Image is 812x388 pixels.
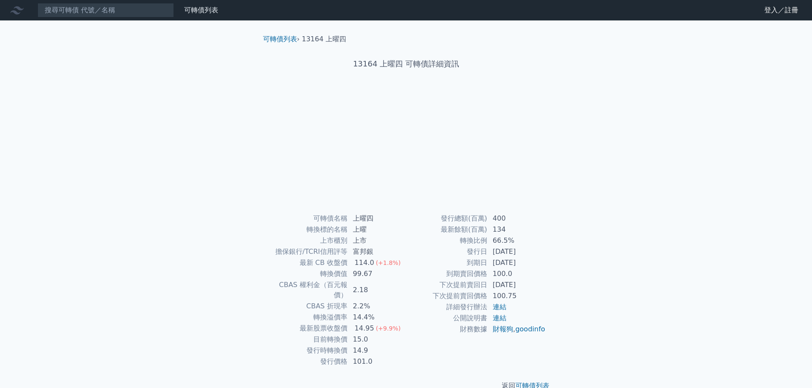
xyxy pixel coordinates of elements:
td: 上曜四 [348,213,406,224]
td: , [488,324,546,335]
td: 富邦銀 [348,246,406,257]
td: 100.75 [488,290,546,302]
td: 發行總額(百萬) [406,213,488,224]
td: [DATE] [488,279,546,290]
td: 可轉債名稱 [266,213,348,224]
td: 詳細發行辦法 [406,302,488,313]
td: 下次提前賣回日 [406,279,488,290]
td: 轉換價值 [266,268,348,279]
td: CBAS 權利金（百元報價） [266,279,348,301]
td: 15.0 [348,334,406,345]
div: 14.95 [353,323,376,333]
td: 99.67 [348,268,406,279]
input: 搜尋可轉債 代號／名稱 [38,3,174,17]
a: goodinfo [515,325,545,333]
td: 轉換標的名稱 [266,224,348,235]
span: (+1.8%) [376,259,401,266]
td: 最新股票收盤價 [266,323,348,334]
td: 14.4% [348,312,406,323]
td: 2.2% [348,301,406,312]
td: 上曜 [348,224,406,235]
td: 134 [488,224,546,235]
div: 114.0 [353,258,376,268]
td: 發行價格 [266,356,348,367]
a: 連結 [493,314,506,322]
span: (+9.9%) [376,325,401,332]
td: 100.0 [488,268,546,279]
h1: 13164 上曜四 可轉債詳細資訊 [256,58,556,70]
td: 2.18 [348,279,406,301]
td: 到期賣回價格 [406,268,488,279]
td: 轉換溢價率 [266,312,348,323]
td: 下次提前賣回價格 [406,290,488,302]
td: 擔保銀行/TCRI信用評等 [266,246,348,257]
td: 發行日 [406,246,488,257]
li: 13164 上曜四 [302,34,346,44]
td: 最新 CB 收盤價 [266,257,348,268]
a: 可轉債列表 [263,35,297,43]
a: 可轉債列表 [184,6,218,14]
td: [DATE] [488,257,546,268]
td: 400 [488,213,546,224]
td: 轉換比例 [406,235,488,246]
td: 上市 [348,235,406,246]
td: 目前轉換價 [266,334,348,345]
td: 公開說明書 [406,313,488,324]
td: 財務數據 [406,324,488,335]
a: 財報狗 [493,325,513,333]
td: 最新餘額(百萬) [406,224,488,235]
td: CBAS 折現率 [266,301,348,312]
td: 101.0 [348,356,406,367]
td: 發行時轉換價 [266,345,348,356]
td: 到期日 [406,257,488,268]
a: 連結 [493,303,506,311]
td: 14.9 [348,345,406,356]
a: 登入／註冊 [757,3,805,17]
td: 66.5% [488,235,546,246]
li: › [263,34,300,44]
td: 上市櫃別 [266,235,348,246]
td: [DATE] [488,246,546,257]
